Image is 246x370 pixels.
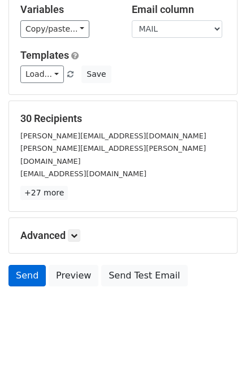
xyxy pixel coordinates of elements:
[189,316,246,370] div: Widget de chat
[49,265,98,286] a: Preview
[20,229,226,242] h5: Advanced
[20,20,89,38] a: Copy/paste...
[132,3,226,16] h5: Email column
[20,3,115,16] h5: Variables
[20,112,226,125] h5: 30 Recipients
[20,132,206,140] small: [PERSON_NAME][EMAIL_ADDRESS][DOMAIN_NAME]
[20,186,68,200] a: +27 more
[8,265,46,286] a: Send
[20,169,146,178] small: [EMAIL_ADDRESS][DOMAIN_NAME]
[189,316,246,370] iframe: Chat Widget
[81,66,111,83] button: Save
[20,144,206,166] small: [PERSON_NAME][EMAIL_ADDRESS][PERSON_NAME][DOMAIN_NAME]
[20,49,69,61] a: Templates
[101,265,187,286] a: Send Test Email
[20,66,64,83] a: Load...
